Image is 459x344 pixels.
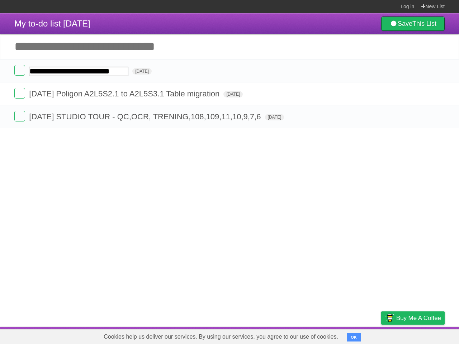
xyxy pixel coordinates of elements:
span: [DATE] STUDIO TOUR - QC,OCR, TRENING,108,109,11,10,9,7,6 [29,112,262,121]
span: [DATE] [132,68,152,75]
span: [DATE] [223,91,243,97]
span: My to-do list [DATE] [14,19,90,28]
button: OK [347,333,361,341]
label: Done [14,88,25,99]
span: Buy me a coffee [396,312,441,324]
span: Cookies help us deliver our services. By using our services, you agree to our use of cookies. [96,330,345,344]
img: Buy me a coffee [385,312,394,324]
label: Done [14,111,25,121]
span: [DATE] Poligon A2L5S2.1 to A2L5S3.1 Table migration [29,89,221,98]
a: Privacy [372,329,391,342]
a: Terms [347,329,363,342]
span: [DATE] [265,114,284,120]
a: Developers [309,329,339,342]
a: SaveThis List [381,16,445,31]
b: This List [412,20,436,27]
a: Buy me a coffee [381,311,445,325]
label: Done [14,65,25,76]
a: About [286,329,301,342]
a: Suggest a feature [399,329,445,342]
